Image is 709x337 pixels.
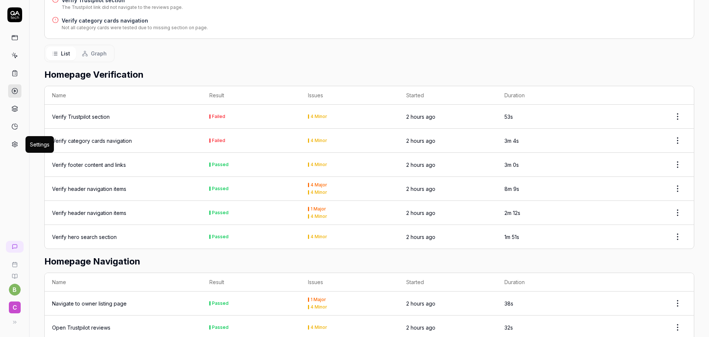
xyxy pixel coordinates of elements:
[61,50,70,57] span: List
[406,210,435,216] time: 2 hours ago
[406,300,435,307] time: 2 hours ago
[497,273,595,291] th: Duration
[497,86,595,105] th: Duration
[311,305,327,309] div: 4 Minor
[406,186,435,192] time: 2 hours ago
[311,114,327,119] div: 4 Minor
[406,138,435,144] time: 2 hours ago
[311,138,327,143] div: 4 Minor
[212,235,229,239] div: Passed
[6,241,24,253] a: New conversation
[406,324,435,331] time: 2 hours ago
[76,47,113,60] button: Graph
[301,273,399,291] th: Issues
[212,325,229,330] div: Passed
[311,325,327,330] div: 4 Minor
[504,210,520,216] time: 2m 12s
[406,234,435,240] time: 2 hours ago
[3,296,26,315] button: C
[504,234,519,240] time: 1m 51s
[406,162,435,168] time: 2 hours ago
[504,324,513,331] time: 32s
[45,86,202,105] th: Name
[62,17,208,24] a: Verify category cards navigation
[52,137,132,145] a: Verify category cards navigation
[52,324,110,331] a: Open Trustpilot reviews
[44,68,694,81] h2: Homepage Verification
[3,256,26,267] a: Book a call with us
[212,138,225,143] div: Failed
[44,255,694,268] h2: Homepage Navigation
[504,300,513,307] time: 38s
[212,114,225,119] div: Failed
[212,162,229,167] div: Passed
[202,273,300,291] th: Result
[504,138,519,144] time: 3m 4s
[311,297,326,302] div: 1 Major
[62,4,183,11] div: The Trustpilot link did not navigate to the reviews page.
[399,86,497,105] th: Started
[52,113,110,121] a: Verify Trustpilot section
[52,185,126,193] a: Verify header navigation items
[311,190,327,195] div: 4 Minor
[311,183,327,187] div: 4 Major
[311,162,327,167] div: 4 Minor
[3,267,26,279] a: Documentation
[311,235,327,239] div: 4 Minor
[311,214,327,219] div: 4 Minor
[45,273,202,291] th: Name
[9,284,21,296] button: b
[301,86,399,105] th: Issues
[62,24,208,31] div: Not all category cards were tested due to missing section on page.
[212,186,229,191] div: Passed
[504,162,519,168] time: 3m 0s
[52,300,127,307] a: Navigate to owner listing page
[399,273,497,291] th: Started
[91,50,107,57] span: Graph
[212,210,229,215] div: Passed
[311,207,326,211] div: 1 Major
[406,114,435,120] time: 2 hours ago
[209,113,225,121] button: Failed
[52,233,117,241] a: Verify hero search section
[30,141,49,148] div: Settings
[52,161,126,169] a: Verify footer content and links
[52,209,126,217] a: Verify header navigation items
[504,114,513,120] time: 53s
[202,86,300,105] th: Result
[212,301,229,306] div: Passed
[209,137,225,145] button: Failed
[9,301,21,313] span: C
[46,47,76,60] button: List
[504,186,519,192] time: 8m 9s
